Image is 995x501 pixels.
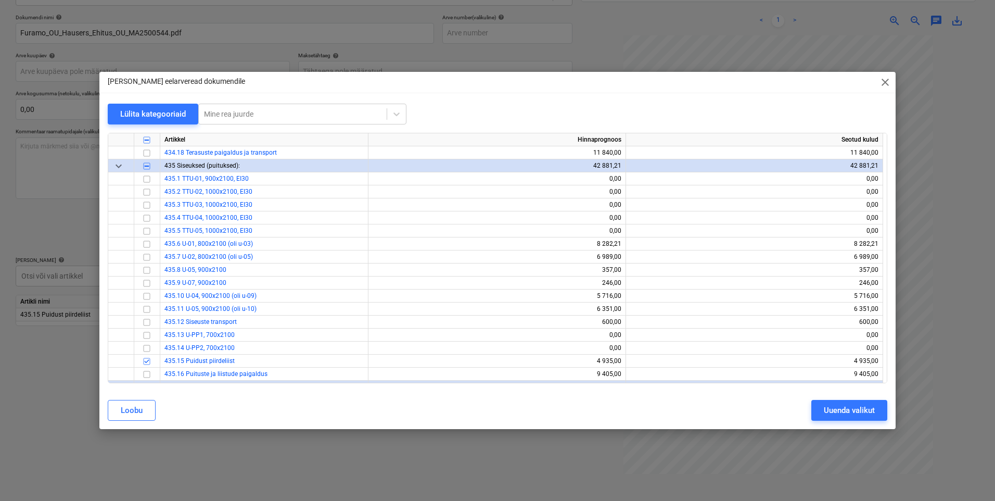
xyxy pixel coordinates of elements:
[373,250,621,264] div: 6 989,00
[368,133,626,146] div: Hinnaprognoos
[121,404,143,417] div: Loobu
[943,451,995,501] iframe: Chat Widget
[373,355,621,368] div: 4 935,00
[164,331,235,339] a: 435.13 U-PP1, 700x2100
[630,290,878,303] div: 5 716,00
[373,342,621,355] div: 0,00
[373,237,621,250] div: 8 282,21
[164,357,235,365] a: 435.15 Puidust piirdeliist
[164,370,267,378] a: 435.16 Puituste ja liistude paigaldus
[373,185,621,198] div: 0,00
[630,368,878,381] div: 9 405,00
[164,214,252,221] a: 435.4 TTU-04, 1000x2100, EI30
[164,279,226,286] a: 435.9 U-07, 900x2100
[630,198,878,211] div: 0,00
[164,305,257,312] a: 435.11 U-05, 900x2100 (oli u-10)
[120,107,186,121] div: Lülita kategooriaid
[164,266,226,273] a: 435.8 U-05, 900x2100
[373,329,621,342] div: 0,00
[373,172,621,185] div: 0,00
[164,175,249,182] a: 435.1 TTU-01, 900x2100, EI30
[824,404,875,417] div: Uuenda valikut
[373,198,621,211] div: 0,00
[373,277,621,290] div: 246,00
[112,160,125,172] span: keyboard_arrow_down
[164,292,257,299] a: 435.10 U-04, 900x2100 (oli u-09)
[164,318,237,325] a: 435.12 Siseuste transport
[164,201,252,208] a: 435.3 TTU-03, 1000x2100, EI30
[112,381,125,394] span: keyboard_arrow_down
[108,104,198,124] button: Lülita kategooriaid
[630,264,878,277] div: 357,00
[630,277,878,290] div: 246,00
[630,355,878,368] div: 4 935,00
[630,211,878,224] div: 0,00
[630,224,878,237] div: 0,00
[108,400,156,421] button: Loobu
[879,76,891,89] span: close
[164,344,235,352] a: 435.14 U-PP2, 700x2100
[626,133,883,146] div: Seotud kulud
[373,290,621,303] div: 5 716,00
[164,162,240,169] span: 435 Siseuksed (puituksed):
[630,172,878,185] div: 0,00
[164,188,252,195] a: 435.2 TTU-02, 1000x2100, EI30
[164,240,253,247] a: 435.6 U-01, 800x2100 (oli u-03)
[164,149,277,156] a: 434.18 Terasuste paigaldus ja transport
[373,146,621,159] div: 11 840,00
[630,159,878,172] div: 42 881,21
[630,237,878,250] div: 8 282,21
[108,76,245,87] p: [PERSON_NAME] eelarveread dokumendile
[630,146,878,159] div: 11 840,00
[373,159,621,172] div: 42 881,21
[630,381,878,394] div: 0,00
[630,185,878,198] div: 0,00
[164,253,253,260] a: 435.7 U-02, 800x2100 (oli u-05)
[373,316,621,329] div: 600,00
[373,211,621,224] div: 0,00
[630,303,878,316] div: 6 351,00
[630,342,878,355] div: 0,00
[373,368,621,381] div: 9 405,00
[630,329,878,342] div: 0,00
[373,303,621,316] div: 6 351,00
[373,224,621,237] div: 0,00
[373,264,621,277] div: 357,00
[160,133,368,146] div: Artikkel
[373,381,621,394] div: 0,00
[630,316,878,329] div: 600,00
[630,250,878,264] div: 6 989,00
[164,227,252,234] a: 435.5 TTU-05, 1000x2100, EI30
[811,400,887,421] button: Uuenda valikut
